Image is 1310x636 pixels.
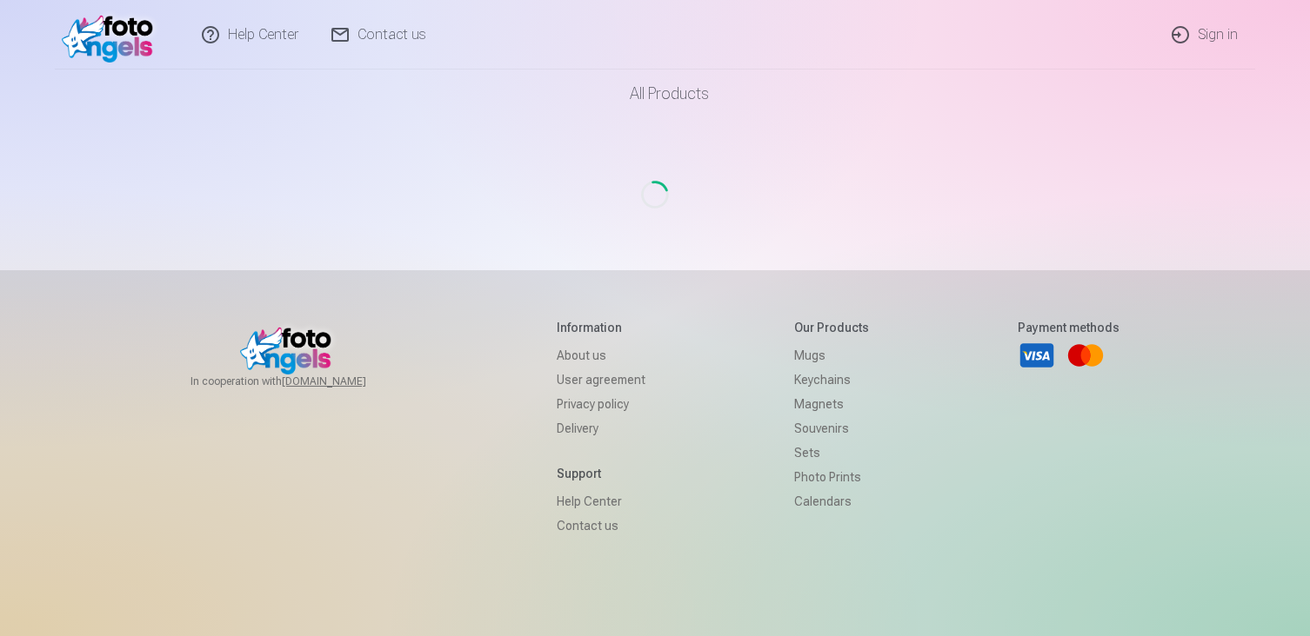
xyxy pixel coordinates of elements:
a: User agreement [557,368,645,392]
a: Keychains [794,368,869,392]
h5: Information [557,319,645,336]
h5: Support [557,465,645,482]
a: All products [581,70,730,118]
img: /v1 [62,7,162,63]
a: Calendars [794,489,869,513]
h5: Payment methods [1018,319,1120,336]
a: [DOMAIN_NAME] [282,374,408,388]
a: Mugs [794,343,869,368]
a: About us [557,343,645,368]
a: Souvenirs [794,416,869,441]
a: Visa [1018,336,1056,374]
h5: Our products [794,319,869,336]
a: Sets [794,441,869,465]
a: Photo prints [794,465,869,489]
a: Help Center [557,489,645,513]
a: Privacy policy [557,392,645,416]
span: In cooperation with [190,374,408,388]
a: Delivery [557,416,645,441]
a: Mastercard [1066,336,1105,374]
a: Contact us [557,513,645,538]
a: Magnets [794,392,869,416]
